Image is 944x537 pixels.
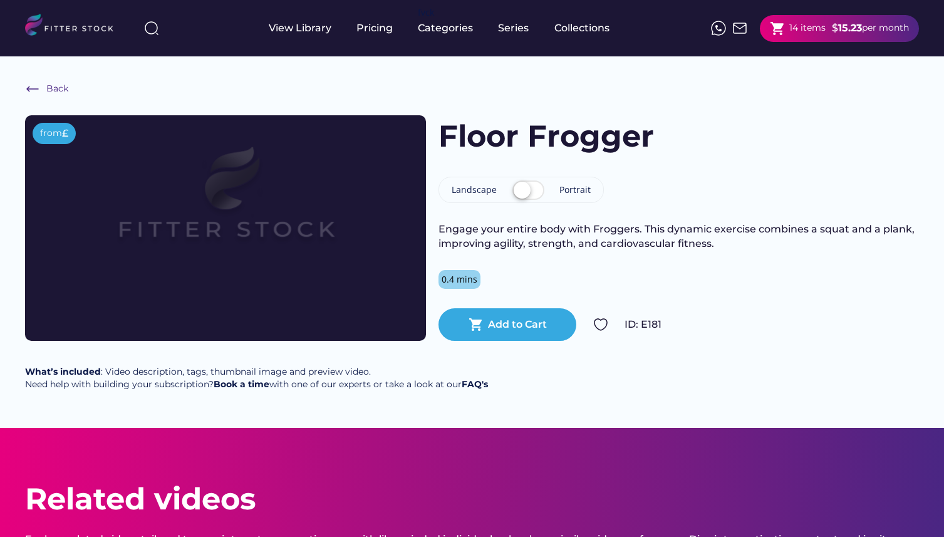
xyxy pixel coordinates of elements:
div: : Video description, tags, thumbnail image and preview video. Need help with building your subscr... [25,366,488,390]
button: shopping_cart [770,21,786,36]
div: $ [832,21,838,35]
div: View Library [269,21,331,35]
img: Frame%2051.svg [732,21,747,36]
strong: 15.23 [838,22,862,34]
div: Related videos [25,478,256,520]
div: ID: E181 [625,318,919,331]
div: fvck [418,6,434,19]
div: Portrait [559,184,591,196]
div: Back [46,83,68,95]
div: £ [62,127,68,140]
div: Collections [554,21,609,35]
div: from [40,127,62,140]
div: per month [862,22,909,34]
div: Engage your entire body with Froggers. This dynamic exercise combines a squat and a plank, improv... [438,222,919,251]
div: Pricing [356,21,393,35]
a: FAQ's [462,378,488,390]
a: Book a time [214,378,269,390]
img: search-normal%203.svg [144,21,159,36]
div: 0.4 mins [442,273,477,286]
img: LOGO.svg [25,14,124,39]
button: shopping_cart [469,317,484,332]
h1: Floor Frogger [438,115,654,157]
div: Categories [418,21,473,35]
img: Group%201000002324.svg [593,317,608,332]
strong: What’s included [25,366,101,377]
div: Landscape [452,184,497,196]
div: 14 items [789,22,826,34]
img: Frame%2079%20%281%29.svg [65,115,386,296]
div: Series [498,21,529,35]
img: meteor-icons_whatsapp%20%281%29.svg [711,21,726,36]
div: Add to Cart [488,318,547,331]
img: Frame%20%286%29.svg [25,81,40,96]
